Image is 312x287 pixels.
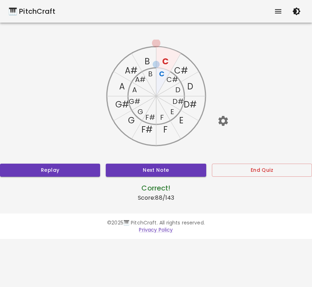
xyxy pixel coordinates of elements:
[148,69,152,79] text: B
[115,99,129,110] text: G#
[166,75,178,84] text: C#
[179,115,183,126] text: E
[144,55,149,67] text: B
[141,124,152,135] text: F#
[159,69,165,79] text: C
[162,55,168,67] text: C
[8,219,304,226] p: © 2025 🎹 PitchCraft. All rights reserved.
[187,81,193,92] text: D
[128,96,140,106] text: G#
[106,164,206,177] button: Next Note
[172,96,183,106] text: D#
[270,3,287,20] button: show more
[125,65,137,76] text: A#
[160,112,164,122] text: F
[132,85,136,95] text: A
[139,226,173,233] a: Privacy Policy
[137,107,143,117] text: G
[170,107,174,117] text: E
[128,115,134,126] text: G
[135,75,145,84] text: A#
[212,164,312,177] button: End Quiz
[8,6,55,17] a: 🎹 PitchCraft
[183,99,196,110] text: D#
[163,124,167,135] text: F
[145,112,155,122] text: F#
[119,81,125,92] text: A
[175,85,181,95] text: D
[174,65,188,76] text: C#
